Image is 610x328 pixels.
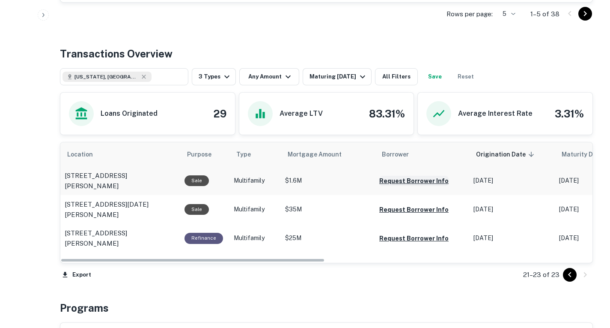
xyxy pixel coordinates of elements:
h4: Programs [60,300,109,316]
span: Borrower [382,149,409,159]
h6: Maturity Date [562,150,603,159]
iframe: Chat Widget [567,259,610,301]
div: Maturing [DATE] [309,72,368,82]
th: Origination Date [469,142,555,166]
h6: Average LTV [280,108,323,119]
button: Maturing [DATE] [303,68,372,85]
div: This loan purpose was for refinancing [184,233,223,244]
p: Rows per page: [446,9,493,19]
p: $25M [285,234,371,243]
p: $1.6M [285,176,371,185]
div: Sale [184,175,209,186]
p: Multifamily [234,234,277,243]
th: Location [60,142,180,166]
button: 3 Types [192,68,236,85]
p: [DATE] [473,234,550,243]
th: Type [229,142,281,166]
th: Borrower [375,142,469,166]
span: Mortgage Amount [288,149,353,159]
button: Request Borrower Info [379,233,449,244]
h4: Transactions Overview [60,46,173,61]
a: [STREET_ADDRESS][PERSON_NAME] [65,228,176,248]
button: Export [60,268,93,281]
p: [DATE] [473,176,550,185]
p: Multifamily [234,176,277,185]
span: Purpose [187,149,223,159]
button: Request Borrower Info [379,205,449,215]
span: [US_STATE], [GEOGRAPHIC_DATA] [74,73,139,81]
button: Go to next page [578,7,592,21]
p: $35M [285,205,371,214]
button: Request Borrower Info [379,176,449,186]
a: [STREET_ADDRESS][PERSON_NAME] [65,171,176,191]
p: 1–5 of 38 [530,9,559,19]
h6: Loans Originated [101,108,158,119]
span: Origination Date [476,149,537,159]
div: Sale [184,204,209,215]
a: [STREET_ADDRESS][DATE][PERSON_NAME] [65,199,176,220]
h4: 29 [213,106,226,121]
h4: 3.31% [555,106,584,121]
th: Purpose [180,142,229,166]
h4: 83.31% [369,106,405,121]
th: Mortgage Amount [281,142,375,166]
div: 5 [496,8,517,20]
button: All Filters [375,68,418,85]
div: scrollable content [60,142,592,253]
h6: Average Interest Rate [458,108,533,119]
p: [DATE] [473,205,550,214]
button: Go to previous page [563,268,577,282]
p: 21–23 of 23 [523,270,559,280]
button: Reset [452,68,479,85]
button: Save your search to get updates of matches that match your search criteria. [421,68,449,85]
span: Type [236,149,262,159]
span: Location [67,149,104,159]
p: Multifamily [234,205,277,214]
button: Any Amount [239,68,299,85]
